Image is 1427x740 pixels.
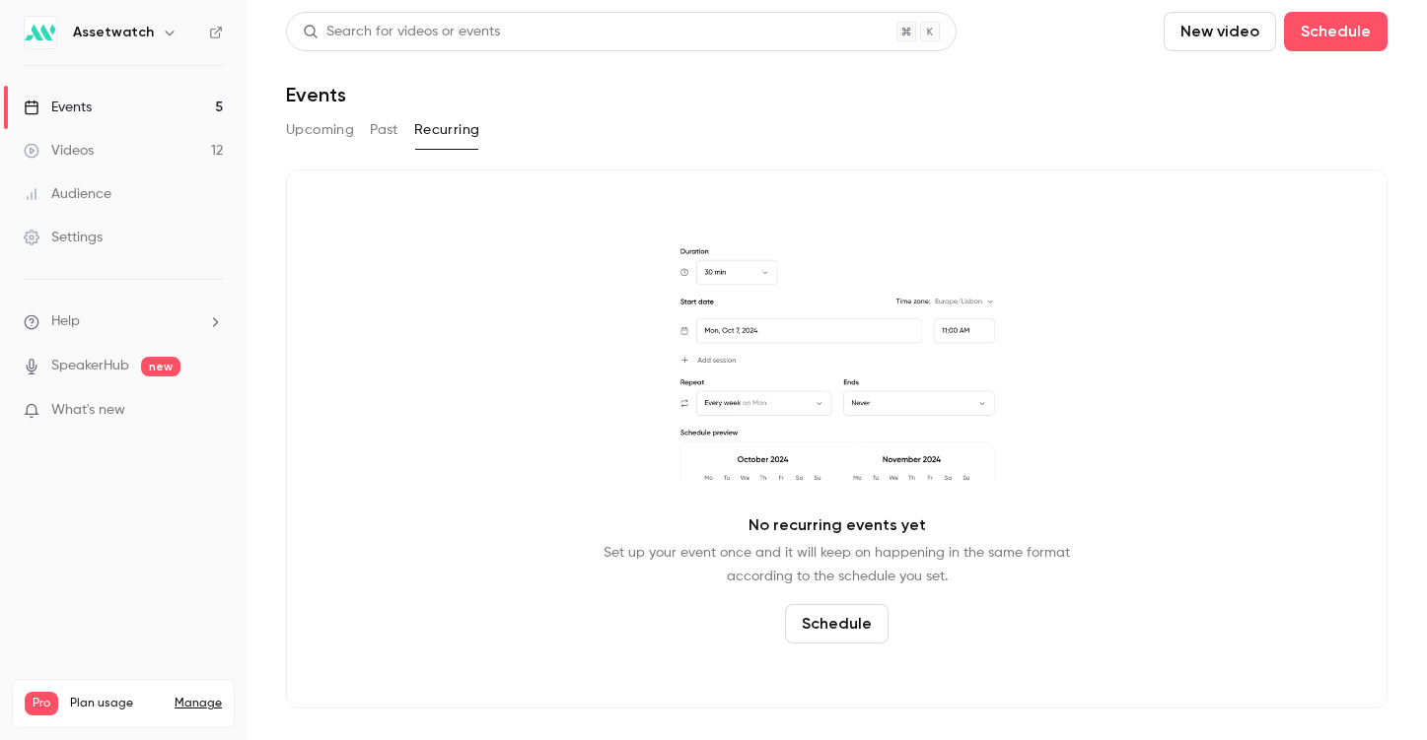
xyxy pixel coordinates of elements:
a: Manage [175,696,222,711]
li: help-dropdown-opener [24,311,223,332]
div: Audience [24,184,111,204]
div: Search for videos or events [303,22,500,42]
div: Events [24,98,92,117]
span: What's new [51,400,125,421]
div: Videos [24,141,94,161]
span: Help [51,311,80,332]
div: Settings [24,228,103,247]
button: New video [1164,12,1276,51]
img: Assetwatch [25,17,56,48]
p: Set up your event once and it will keep on happening in the same format according to the schedule... [604,541,1070,588]
span: Plan usage [70,696,163,711]
button: Past [370,114,398,146]
h1: Events [286,83,346,106]
a: SpeakerHub [51,356,129,376]
span: Pro [25,692,58,715]
iframe: Noticeable Trigger [199,402,223,420]
h6: Assetwatch [73,23,154,42]
button: Schedule [1284,12,1388,51]
span: new [141,357,180,376]
button: Schedule [785,604,889,643]
p: No recurring events yet [749,513,926,537]
button: Recurring [414,114,480,146]
button: Upcoming [286,114,354,146]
